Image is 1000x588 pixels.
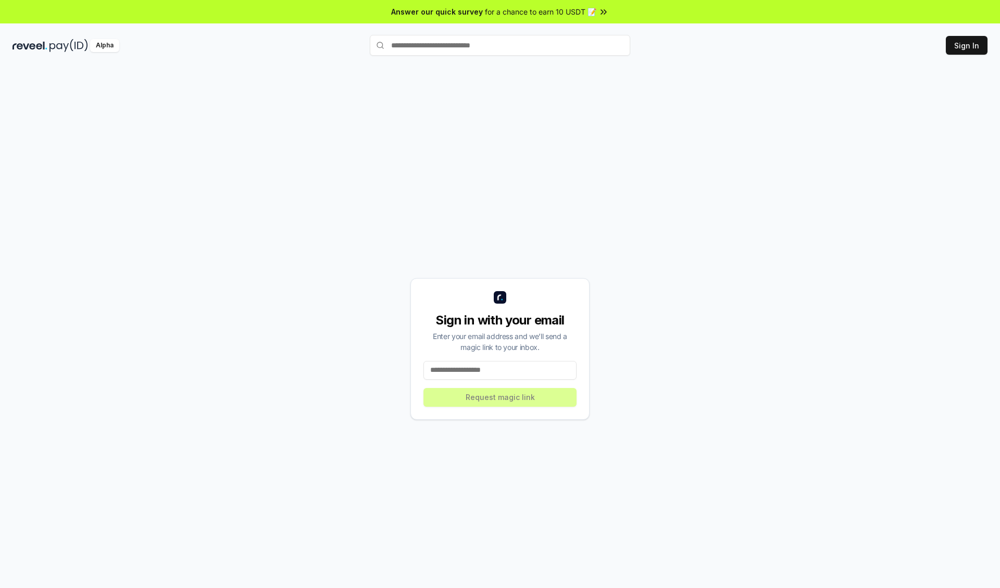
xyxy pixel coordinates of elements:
div: Enter your email address and we’ll send a magic link to your inbox. [423,331,577,353]
button: Sign In [946,36,988,55]
img: reveel_dark [12,39,47,52]
img: pay_id [49,39,88,52]
div: Alpha [90,39,119,52]
span: Answer our quick survey [391,6,483,17]
img: logo_small [494,291,506,304]
span: for a chance to earn 10 USDT 📝 [485,6,596,17]
div: Sign in with your email [423,312,577,329]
